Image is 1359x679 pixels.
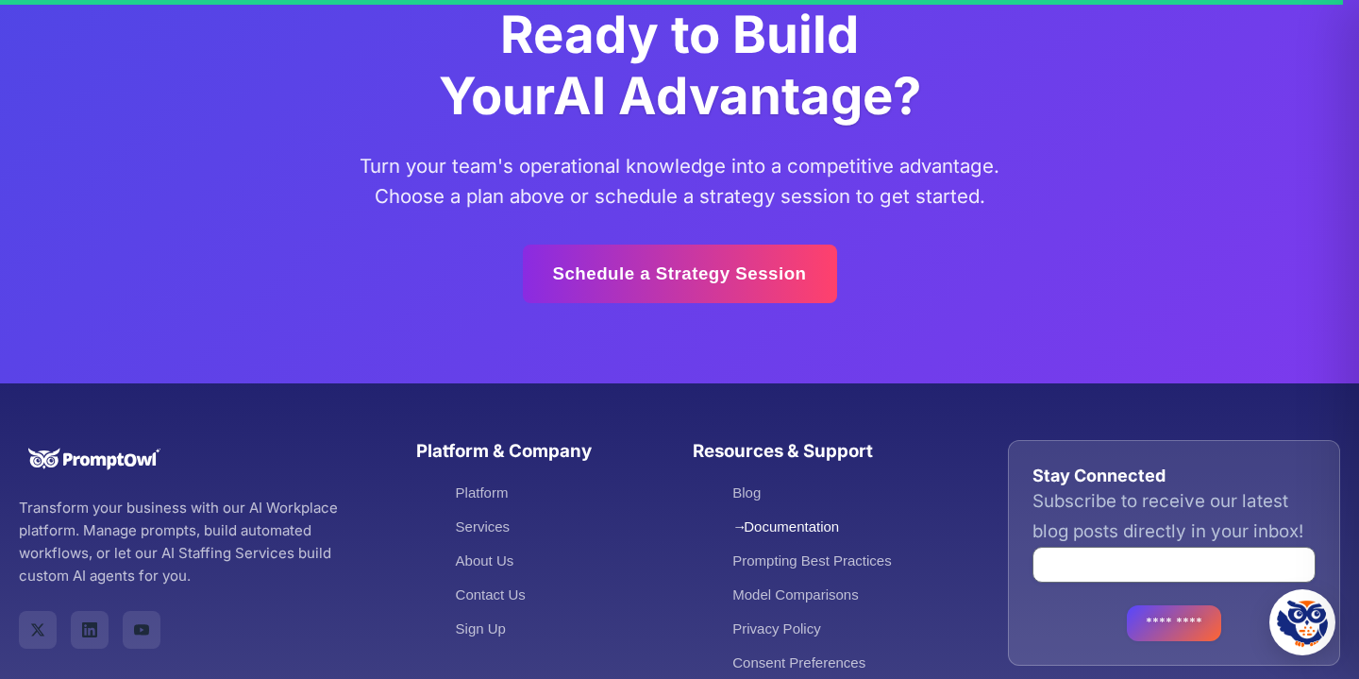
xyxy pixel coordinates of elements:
[456,620,506,637] a: Sign Up
[523,245,837,303] a: Schedule a Strategy Session
[1032,486,1316,547] p: Subscribe to receive our latest blog posts directly in your inbox!
[19,440,170,478] img: PromptOwl Logo
[349,151,1010,212] p: Turn your team's operational knowledge into a competitive advantage. Choose a plan above or sched...
[456,552,514,569] a: About Us
[553,64,921,127] span: AI Advantage?
[1032,465,1316,486] h3: Stay Connected
[732,620,820,637] a: Privacy Policy
[123,611,160,649] a: PromptOwl on YouTube
[732,484,761,501] a: Blog
[732,552,891,569] a: Prompting Best Practices
[19,497,349,587] p: Transform your business with our AI Workplace platform. Manage prompts, build automated workflows...
[456,586,526,603] a: Contact Us
[693,440,932,463] h3: Resources & Support
[145,4,1214,127] h2: Ready to Build Your
[416,440,656,463] h3: Platform & Company
[456,518,511,535] a: Services
[732,586,858,603] a: Model Comparisons
[732,518,839,535] a: Documentation
[19,611,57,649] a: PromptOwl on X
[456,484,509,501] a: Platform
[71,611,109,649] a: PromptOwl on LinkedIn
[732,654,865,671] a: Consent Preferences
[1277,597,1328,648] img: Hootie - PromptOwl AI Assistant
